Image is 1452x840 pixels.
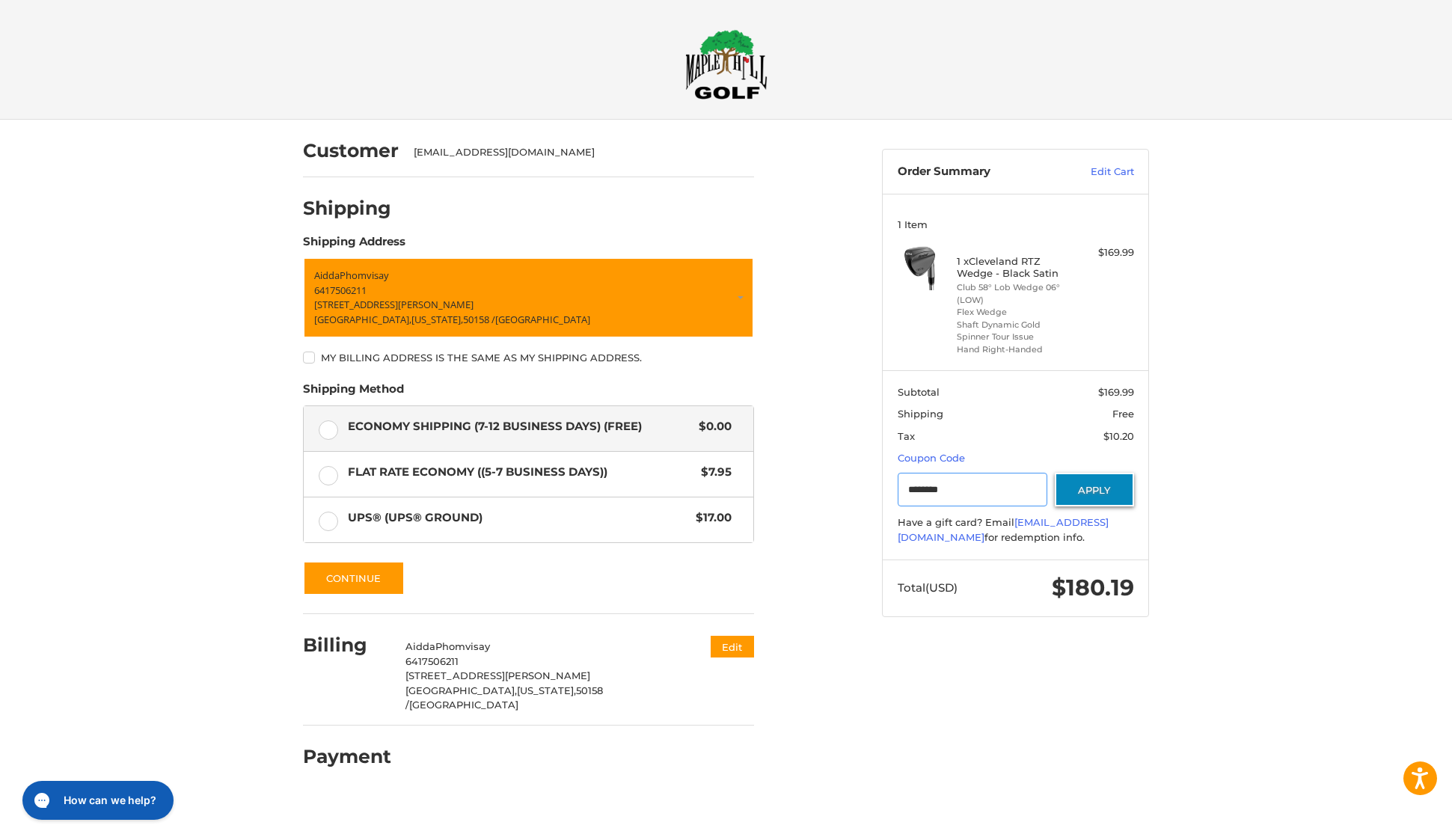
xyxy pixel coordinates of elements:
[517,684,576,696] span: [US_STATE],
[1098,386,1134,398] span: $169.99
[405,640,435,652] span: Aidda
[414,145,740,160] div: [EMAIL_ADDRESS][DOMAIN_NAME]
[1055,473,1134,506] button: Apply
[898,515,1134,545] div: Have a gift card? Email for redemption info.
[303,352,754,364] label: My billing address is the same as my shipping address.
[898,218,1134,230] h3: 1 Item
[898,516,1109,543] a: [EMAIL_ADDRESS][DOMAIN_NAME]
[1075,245,1134,260] div: $169.99
[411,313,463,326] span: [US_STATE],
[303,257,754,338] a: Enter or select a different address
[303,139,399,162] h2: Customer
[957,281,1071,306] li: Club 58° Lob Wedge 06° (LOW)
[348,464,694,481] span: Flat Rate Economy ((5-7 Business Days))
[303,233,405,257] legend: Shipping Address
[957,306,1071,319] li: Flex Wedge
[348,418,692,435] span: Economy Shipping (7-12 Business Days) (Free)
[711,636,754,657] button: Edit
[15,776,178,825] iframe: Gorgias live chat messenger
[409,699,518,711] span: [GEOGRAPHIC_DATA]
[685,29,768,99] img: Maple Hill Golf
[303,381,404,405] legend: Shipping Method
[314,298,474,311] span: [STREET_ADDRESS][PERSON_NAME]
[898,580,958,595] span: Total (USD)
[314,313,411,326] span: [GEOGRAPHIC_DATA],
[898,473,1048,506] input: Gift Certificate or Coupon Code
[898,386,940,398] span: Subtotal
[495,313,590,326] span: [GEOGRAPHIC_DATA]
[340,269,389,282] span: Phomvisay
[303,197,391,220] h2: Shipping
[688,509,732,527] span: $17.00
[405,655,459,667] span: 6417506211
[957,319,1071,343] li: Shaft Dynamic Gold Spinner Tour Issue
[1052,574,1134,601] span: $180.19
[303,561,405,595] button: Continue
[405,669,590,681] span: [STREET_ADDRESS][PERSON_NAME]
[1103,430,1134,442] span: $10.20
[303,634,390,657] h2: Billing
[314,269,340,282] span: Aidda
[693,464,732,481] span: $7.95
[348,509,689,527] span: UPS® (UPS® Ground)
[314,283,367,297] span: 6417506211
[1059,165,1134,180] a: Edit Cart
[957,255,1071,280] h4: 1 x Cleveland RTZ Wedge - Black Satin
[691,418,732,435] span: $0.00
[463,313,495,326] span: 50158 /
[957,343,1071,356] li: Hand Right-Handed
[1112,408,1134,420] span: Free
[435,640,490,652] span: Phomvisay
[898,430,915,442] span: Tax
[405,684,517,696] span: [GEOGRAPHIC_DATA],
[898,165,1059,180] h3: Order Summary
[898,452,965,464] a: Coupon Code
[303,745,391,768] h2: Payment
[898,408,943,420] span: Shipping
